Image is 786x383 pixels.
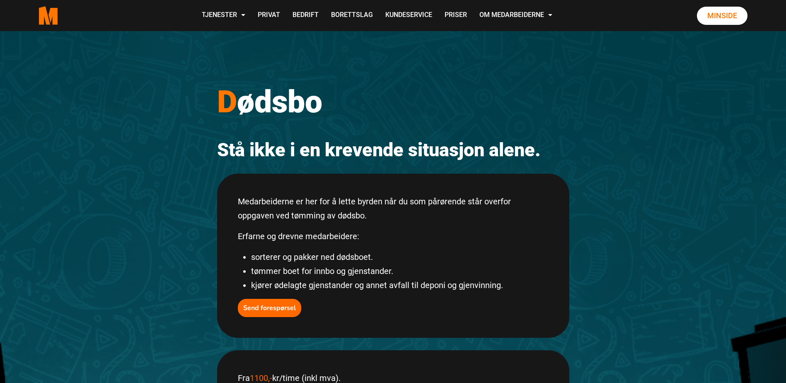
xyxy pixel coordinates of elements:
a: Borettslag [325,1,379,30]
b: Send forespørsel [243,303,296,313]
a: Bedrift [286,1,325,30]
a: Priser [438,1,473,30]
button: Send forespørsel [238,299,301,317]
h2: Stå ikke i en krevende situasjon alene. [217,139,569,161]
p: Erfarne og drevne medarbeidere: [238,229,549,243]
h1: ødsbo [217,83,569,120]
li: sorterer og pakker ned dødsboet. [251,250,549,264]
a: Minside [697,7,747,25]
p: Medarbeiderne er her for å lette byrden når du som pårørende står overfor oppgaven ved tømming av... [238,194,549,223]
a: Om Medarbeiderne [473,1,559,30]
a: Kundeservice [379,1,438,30]
span: 1100,- [250,373,272,383]
a: Privat [252,1,286,30]
span: D [217,83,237,120]
li: tømmer boet for innbo og gjenstander. [251,264,549,278]
a: Tjenester [196,1,252,30]
li: kjører ødelagte gjenstander og annet avfall til deponi og gjenvinning. [251,278,549,292]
